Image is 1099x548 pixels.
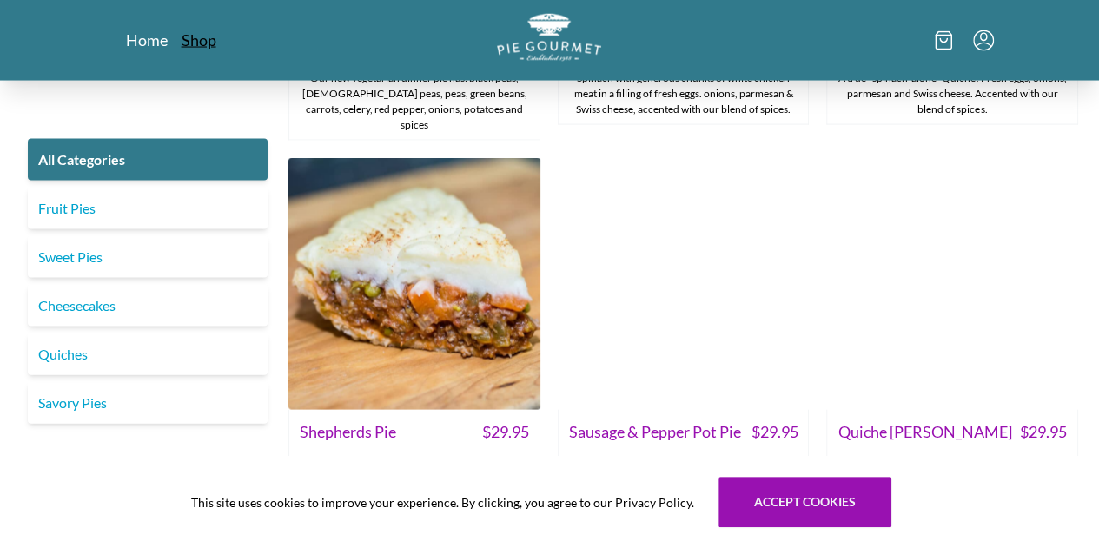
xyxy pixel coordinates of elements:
[827,63,1077,124] div: A true "spinach-alone" Quiche! Fresh eggs, onions, parmesan and Swiss cheese. Accented with our b...
[826,158,1078,410] img: Quiche Lorraine
[751,420,798,444] span: $ 29.95
[182,30,216,50] a: Shop
[973,30,994,51] button: Menu
[300,420,396,444] span: Shepherds Pie
[28,333,268,375] a: Quiches
[289,63,540,140] div: Our new vegetarian dinner pie has: black peas, [DEMOGRAPHIC_DATA] peas, peas, green beans, carrot...
[1020,420,1067,444] span: $ 29.95
[28,188,268,229] a: Fruit Pies
[482,420,529,444] span: $ 29.95
[497,14,601,67] a: Logo
[28,236,268,278] a: Sweet Pies
[28,382,268,424] a: Savory Pies
[126,30,168,50] a: Home
[288,158,540,410] img: Shepherds Pie
[559,63,809,124] div: Spinach with generous chunks of white chicken meat in a filling of fresh eggs. onions, parmesan &...
[28,139,268,181] a: All Categories
[569,420,741,444] span: Sausage & Pepper Pot Pie
[191,493,694,512] span: This site uses cookies to improve your experience. By clicking, you agree to our Privacy Policy.
[497,14,601,62] img: logo
[558,158,810,410] img: Sausage & Pepper Pot Pie
[837,420,1011,444] span: Quiche [PERSON_NAME]
[718,477,891,527] button: Accept cookies
[28,285,268,327] a: Cheesecakes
